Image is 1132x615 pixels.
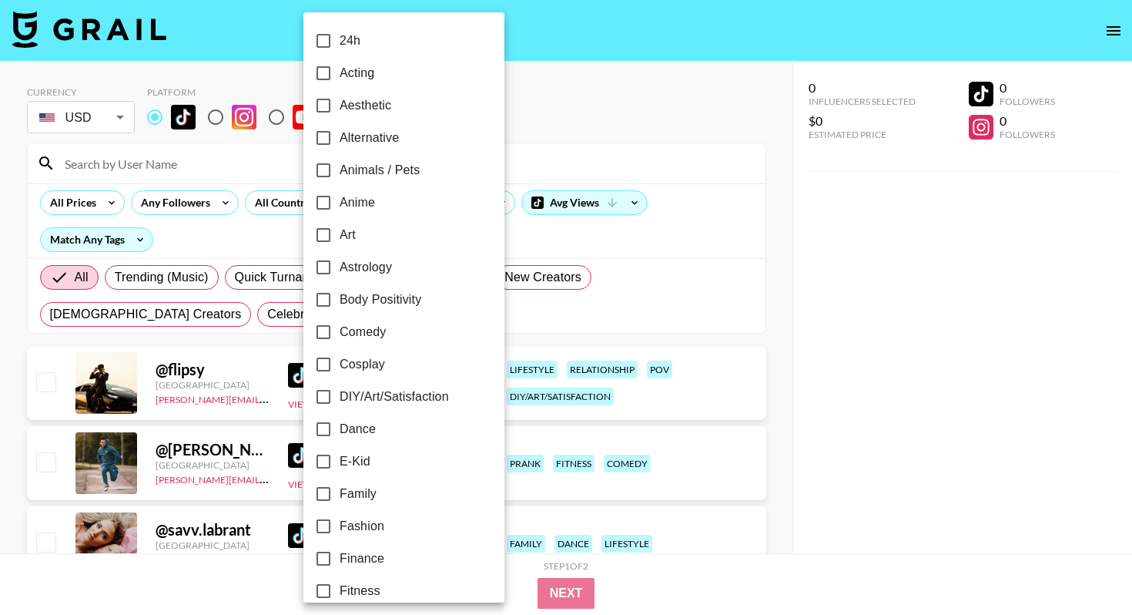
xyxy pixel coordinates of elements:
[340,291,421,309] span: Body Positivity
[340,549,384,568] span: Finance
[340,129,399,147] span: Alternative
[340,323,386,341] span: Comedy
[340,32,360,50] span: 24h
[340,420,376,439] span: Dance
[340,258,392,277] span: Astrology
[1055,538,1114,597] iframe: Drift Widget Chat Controller
[340,582,380,600] span: Fitness
[340,517,384,536] span: Fashion
[340,161,420,180] span: Animals / Pets
[340,388,449,406] span: DIY/Art/Satisfaction
[340,485,377,503] span: Family
[340,452,370,471] span: E-Kid
[340,226,356,244] span: Art
[340,193,375,212] span: Anime
[340,64,374,82] span: Acting
[340,96,391,115] span: Aesthetic
[340,355,385,374] span: Cosplay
